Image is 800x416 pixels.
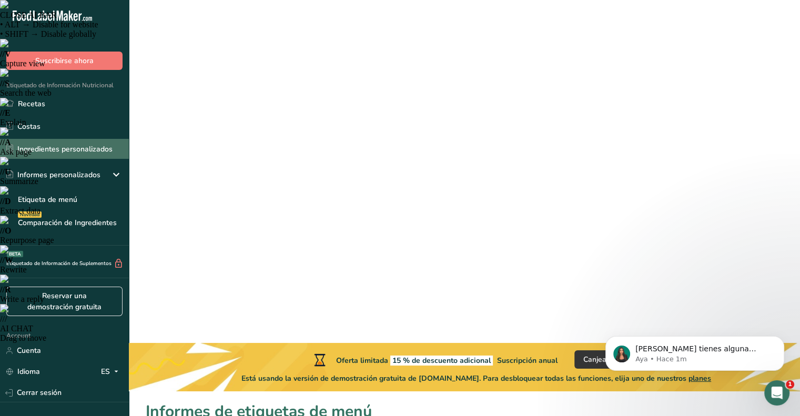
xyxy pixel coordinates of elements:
[241,373,711,384] span: Está usando la versión de demostración gratuita de [DOMAIN_NAME]. Para desbloquear todas las func...
[312,353,558,366] div: Oferta limitada
[583,354,632,365] span: Canjear oferta
[390,356,493,366] span: 15 % de descuento adicional
[101,366,123,378] div: ES
[590,314,800,388] iframe: Intercom notifications mensaje
[497,356,558,366] span: Suscripción anual
[6,362,40,381] a: Idioma
[764,380,789,405] iframe: Intercom live chat
[574,350,641,369] button: Canjear oferta
[786,380,794,389] span: 1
